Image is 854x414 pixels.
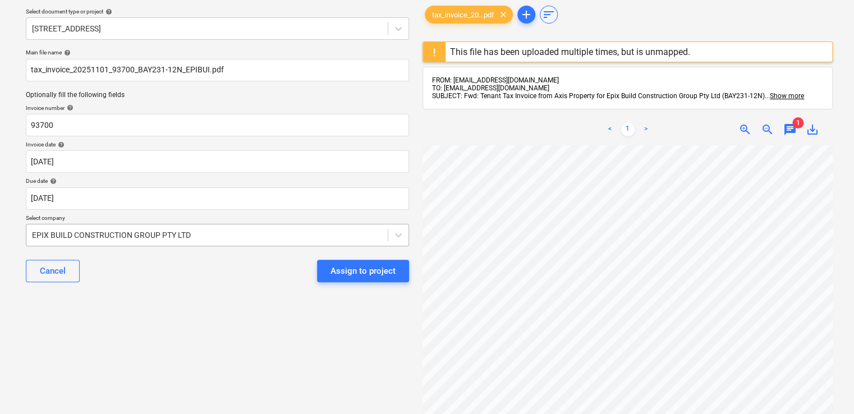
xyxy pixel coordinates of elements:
[425,6,513,24] div: tax_invoice_20...pdf
[432,76,559,84] span: FROM: [EMAIL_ADDRESS][DOMAIN_NAME]
[56,141,65,148] span: help
[26,114,409,136] input: Invoice number
[26,49,409,56] div: Main file name
[425,11,501,19] span: tax_invoice_20...pdf
[792,117,804,128] span: 1
[65,104,74,111] span: help
[26,177,409,185] div: Due date
[26,187,409,210] input: Due date not specified
[26,59,409,81] input: Main file name
[450,47,690,57] div: This file has been uploaded multiple times, but is unmapped.
[621,123,635,136] a: Page 1 is your current page
[738,123,752,136] span: zoom_in
[40,264,66,278] div: Cancel
[26,8,409,15] div: Select document type or project
[317,260,409,282] button: Assign to project
[26,260,80,282] button: Cancel
[26,90,409,100] p: Optionally fill the following fields
[330,264,396,278] div: Assign to project
[48,178,57,185] span: help
[497,8,510,21] span: clear
[26,141,409,148] div: Invoice date
[542,8,555,21] span: sort
[103,8,112,15] span: help
[639,123,653,136] a: Next page
[798,360,854,414] iframe: Chat Widget
[806,123,819,136] span: save_alt
[432,84,549,92] span: TO: [EMAIL_ADDRESS][DOMAIN_NAME]
[770,92,804,100] span: Show more
[603,123,617,136] a: Previous page
[26,150,409,173] input: Invoice date not specified
[62,49,71,56] span: help
[26,214,409,224] p: Select company
[26,104,409,112] div: Invoice number
[432,92,765,100] span: SUBJECT: Fwd: Tenant Tax Invoice from Axis Property for Epix Build Construction Group Pty Ltd (BA...
[520,8,533,21] span: add
[761,123,774,136] span: zoom_out
[783,123,797,136] span: chat
[765,92,804,100] span: ...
